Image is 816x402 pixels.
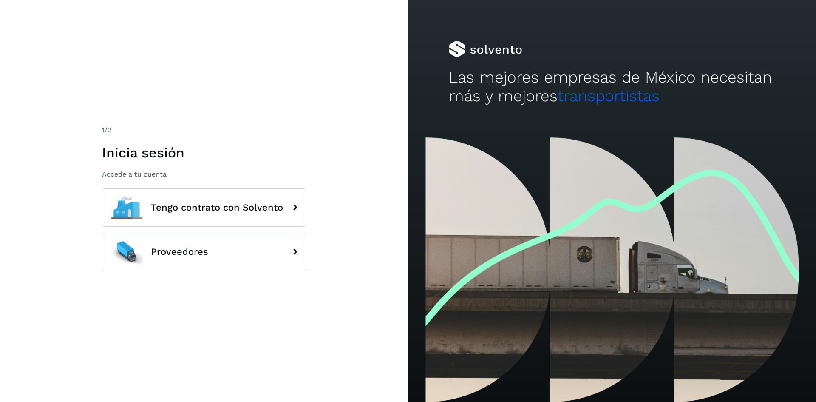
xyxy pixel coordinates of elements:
[102,125,306,135] div: /2
[449,68,775,106] h2: Las mejores empresas de México necesitan más y mejores
[151,247,208,257] span: Proveedores
[102,188,306,227] button: Tengo contrato con Solvento
[102,126,105,134] span: 1
[151,202,283,213] span: Tengo contrato con Solvento
[102,233,306,271] button: Proveedores
[102,170,306,178] p: Accede a tu cuenta
[558,87,660,105] span: transportistas
[102,145,306,161] h1: Inicia sesión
